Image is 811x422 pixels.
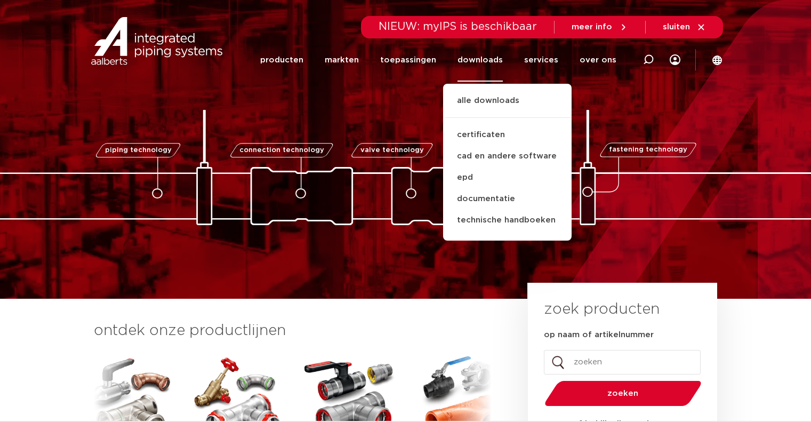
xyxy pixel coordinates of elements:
a: services [524,38,558,82]
label: op naam of artikelnummer [544,330,654,340]
span: piping technology [105,147,172,154]
nav: Menu [260,38,616,82]
span: zoeken [572,389,674,397]
span: fastening technology [609,147,687,154]
h3: zoek producten [544,299,660,320]
span: valve technology [360,147,424,154]
a: technische handboeken [443,210,572,231]
a: producten [260,38,303,82]
span: NIEUW: myIPS is beschikbaar [379,21,537,32]
a: markten [325,38,359,82]
span: connection technology [239,147,324,154]
a: over ons [580,38,616,82]
a: toepassingen [380,38,436,82]
div: my IPS [670,38,680,82]
span: sluiten [663,23,690,31]
a: epd [443,167,572,188]
a: alle downloads [443,94,572,118]
a: meer info [572,22,628,32]
a: cad en andere software [443,146,572,167]
a: sluiten [663,22,706,32]
a: documentatie [443,188,572,210]
a: downloads [457,38,503,82]
span: meer info [572,23,612,31]
button: zoeken [540,380,705,407]
h3: ontdek onze productlijnen [94,320,492,341]
a: certificaten [443,124,572,146]
input: zoeken [544,350,701,375]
